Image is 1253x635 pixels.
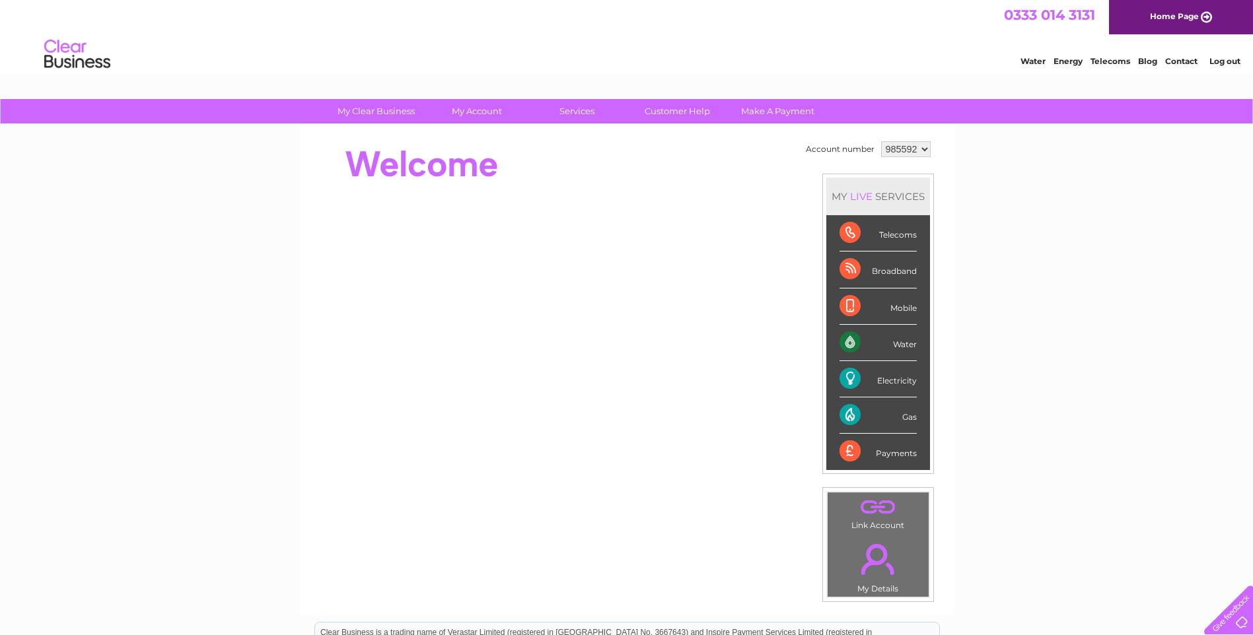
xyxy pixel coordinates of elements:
a: Customer Help [623,99,732,123]
div: Payments [840,434,917,469]
a: Blog [1138,56,1157,66]
td: Link Account [827,492,929,533]
a: Energy [1054,56,1083,66]
div: MY SERVICES [826,178,930,215]
a: Services [522,99,631,123]
div: Telecoms [840,215,917,251]
a: Log out [1209,56,1240,66]
div: Clear Business is a trading name of Verastar Limited (registered in [GEOGRAPHIC_DATA] No. 3667643... [315,7,939,64]
a: My Account [422,99,531,123]
td: My Details [827,533,929,597]
a: Telecoms [1091,56,1130,66]
div: Gas [840,397,917,434]
a: . [831,496,925,519]
div: Electricity [840,361,917,397]
td: Account number [803,138,878,160]
img: logo.png [44,34,111,75]
div: LIVE [847,190,875,203]
a: 0333 014 3131 [1004,7,1095,23]
a: Water [1020,56,1046,66]
a: Make A Payment [723,99,832,123]
a: My Clear Business [322,99,431,123]
div: Mobile [840,288,917,325]
a: Contact [1165,56,1198,66]
div: Broadband [840,251,917,288]
a: . [831,536,925,582]
div: Water [840,325,917,361]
